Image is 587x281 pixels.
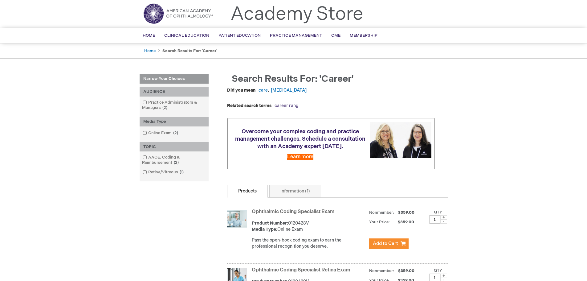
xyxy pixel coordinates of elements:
dt: Did you mean [227,87,255,93]
div: Media Type [140,117,209,126]
span: Add to Cart [373,241,398,246]
a: Practice Administrators & Managers2 [141,100,207,111]
strong: Media Type: [252,227,277,232]
button: Add to Cart [369,238,409,249]
label: Qty [434,268,442,273]
span: $359.00 [397,210,415,215]
a: Information (1) [269,185,321,198]
a: Ophthalmic Coding Specialist Retina Exam [252,267,350,273]
span: $359.00 [391,220,415,225]
img: Schedule a consultation with an Academy expert today [370,122,431,158]
span: Overcome your complex coding and practice management challenges. Schedule a consultation with an ... [235,128,365,150]
strong: Nonmember: [369,267,394,275]
span: CME [331,33,340,38]
div: TOPIC [140,142,209,152]
a: AAOE: Coding & Reimbursement2 [141,155,207,166]
div: 0120428V Online Exam [252,220,366,233]
a: Products [227,185,268,198]
span: Practice Management [270,33,322,38]
a: Retina/Vitreous1 [141,169,186,175]
span: 2 [161,105,169,110]
strong: Nonmember: [369,209,394,217]
input: Qty [429,215,440,224]
strong: Product Number: [252,221,288,226]
a: career rang [275,103,299,108]
a: Online Exam2 [141,130,181,136]
span: Clinical Education [164,33,209,38]
span: Patient Education [218,33,261,38]
div: AUDIENCE [140,87,209,97]
a: [MEDICAL_DATA] [271,88,307,93]
dt: Related search terms [227,103,271,109]
span: $359.00 [397,268,415,273]
strong: Search results for: 'career' [162,48,217,53]
p: Pass the open-book coding exam to earn the professional recognition you deserve. [252,237,366,250]
a: Ophthalmic Coding Specialist Exam [252,209,335,215]
img: Ophthalmic Coding Specialist Exam [227,210,247,230]
span: Membership [350,33,377,38]
label: Qty [434,210,442,215]
strong: Narrow Your Choices [140,74,209,84]
span: 1 [178,170,185,175]
span: 2 [172,160,180,165]
a: Home [144,48,156,53]
strong: Your Price: [369,220,390,225]
span: Search results for: 'career' [232,73,354,85]
a: Learn more [287,154,313,160]
span: 2 [172,130,180,135]
span: Home [143,33,155,38]
a: care [259,88,268,93]
a: Academy Store [230,3,363,25]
